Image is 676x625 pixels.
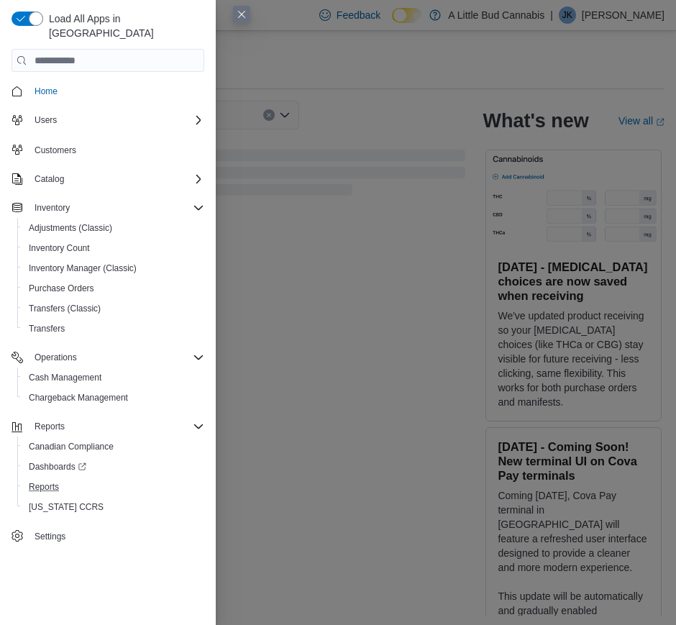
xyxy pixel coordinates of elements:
[23,478,204,496] span: Reports
[29,461,86,473] span: Dashboards
[29,528,71,545] a: Settings
[23,389,134,406] a: Chargeback Management
[29,263,137,274] span: Inventory Manager (Classic)
[17,319,210,339] button: Transfers
[23,320,204,337] span: Transfers
[29,323,65,334] span: Transfers
[29,527,204,545] span: Settings
[29,418,204,435] span: Reports
[23,320,70,337] a: Transfers
[29,303,101,314] span: Transfers (Classic)
[17,497,210,517] button: [US_STATE] CCRS
[29,418,70,435] button: Reports
[12,75,204,549] nav: Complex example
[35,352,77,363] span: Operations
[17,437,210,457] button: Canadian Compliance
[17,368,210,388] button: Cash Management
[23,458,92,475] a: Dashboards
[29,242,90,254] span: Inventory Count
[23,498,109,516] a: [US_STATE] CCRS
[17,477,210,497] button: Reports
[29,441,114,452] span: Canadian Compliance
[29,372,101,383] span: Cash Management
[29,83,63,100] a: Home
[23,369,204,386] span: Cash Management
[29,349,83,366] button: Operations
[17,298,210,319] button: Transfers (Classic)
[6,198,210,218] button: Inventory
[23,389,204,406] span: Chargeback Management
[29,481,59,493] span: Reports
[23,438,204,455] span: Canadian Compliance
[23,280,100,297] a: Purchase Orders
[6,139,210,160] button: Customers
[29,142,82,159] a: Customers
[29,199,76,216] button: Inventory
[23,300,204,317] span: Transfers (Classic)
[35,421,65,432] span: Reports
[6,416,210,437] button: Reports
[6,526,210,547] button: Settings
[17,258,210,278] button: Inventory Manager (Classic)
[35,531,65,542] span: Settings
[17,238,210,258] button: Inventory Count
[17,457,210,477] a: Dashboards
[6,81,210,101] button: Home
[23,239,96,257] a: Inventory Count
[23,219,118,237] a: Adjustments (Classic)
[29,199,204,216] span: Inventory
[23,280,204,297] span: Purchase Orders
[29,111,204,129] span: Users
[23,458,204,475] span: Dashboards
[29,283,94,294] span: Purchase Orders
[29,170,70,188] button: Catalog
[35,173,64,185] span: Catalog
[23,369,107,386] a: Cash Management
[29,392,128,403] span: Chargeback Management
[35,202,70,214] span: Inventory
[23,478,65,496] a: Reports
[29,349,204,366] span: Operations
[23,300,106,317] a: Transfers (Classic)
[29,82,204,100] span: Home
[23,260,142,277] a: Inventory Manager (Classic)
[29,170,204,188] span: Catalog
[17,278,210,298] button: Purchase Orders
[35,86,58,97] span: Home
[23,219,204,237] span: Adjustments (Classic)
[35,114,57,126] span: Users
[29,501,104,513] span: [US_STATE] CCRS
[29,111,63,129] button: Users
[23,438,119,455] a: Canadian Compliance
[6,347,210,368] button: Operations
[29,222,112,234] span: Adjustments (Classic)
[23,498,204,516] span: Washington CCRS
[23,239,204,257] span: Inventory Count
[6,169,210,189] button: Catalog
[17,388,210,408] button: Chargeback Management
[29,140,204,158] span: Customers
[6,110,210,130] button: Users
[233,6,250,23] button: Close this dialog
[23,260,204,277] span: Inventory Manager (Classic)
[17,218,210,238] button: Adjustments (Classic)
[35,145,76,156] span: Customers
[43,12,204,40] span: Load All Apps in [GEOGRAPHIC_DATA]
